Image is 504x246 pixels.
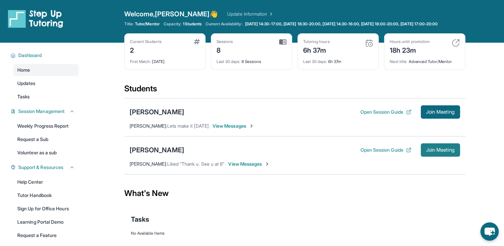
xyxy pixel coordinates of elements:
a: Sign Up for Office Hours [13,203,79,215]
img: logo [8,9,63,28]
span: Last 30 days : [217,59,241,64]
span: [PERSON_NAME] : [130,161,167,167]
a: Home [13,64,79,76]
div: 6h 37m [303,44,330,55]
img: Chevron-Right [264,161,270,167]
span: First Match : [130,59,151,64]
a: Request a Feature [13,229,79,241]
a: Tasks [13,91,79,103]
span: View Messages [213,123,254,129]
div: [PERSON_NAME] [130,145,184,155]
a: Volunteer as a sub [13,147,79,159]
div: Current Students [130,39,162,44]
a: Weekly Progress Report [13,120,79,132]
button: Join Meeting [421,143,460,157]
div: 18h 23m [390,44,430,55]
div: 8 Sessions [217,55,286,64]
a: Request a Sub [13,133,79,145]
a: Update Information [227,11,274,17]
div: What's New [124,179,465,208]
a: [DATE] 14:30-17:00, [DATE] 18:30-20:00, [DATE] 14:30-16:00, [DATE] 18:00-20:00, [DATE] 17:00-20:00 [244,21,439,27]
img: Chevron Right [267,11,274,17]
span: Welcome, [PERSON_NAME] 👋 [124,9,218,19]
div: 2 [130,44,162,55]
div: [PERSON_NAME] [130,107,184,117]
img: card [365,39,373,47]
button: Dashboard [16,52,75,59]
span: Join Meeting [426,148,455,152]
span: Capacity: [164,21,182,27]
span: Home [17,67,30,73]
div: [DATE] [130,55,200,64]
button: Session Management [16,108,75,115]
div: Hours until promotion [390,39,430,44]
div: Advanced Tutor/Mentor [390,55,460,64]
img: Chevron-Right [249,123,254,129]
img: card [279,39,286,45]
span: Dashboard [18,52,42,59]
div: No Available Items [131,231,459,236]
div: Sessions [217,39,233,44]
a: Updates [13,77,79,89]
span: Tasks [17,93,30,100]
button: Join Meeting [421,105,460,119]
div: Tutoring hours [303,39,330,44]
button: Open Session Guide [360,109,411,115]
span: View Messages [228,161,270,167]
span: Next title : [390,59,408,64]
a: Learning Portal Demo [13,216,79,228]
span: Liked “Thank u. See u at 6” [167,161,225,167]
span: Tutor/Mentor [135,21,160,27]
img: card [194,39,200,44]
span: [DATE] 14:30-17:00, [DATE] 18:30-20:00, [DATE] 14:30-16:00, [DATE] 18:00-20:00, [DATE] 17:00-20:00 [245,21,438,27]
span: Join Meeting [426,110,455,114]
span: 1 Students [183,21,202,27]
button: chat-button [480,222,499,241]
span: Updates [17,80,36,87]
span: Tasks [131,215,149,224]
div: 6h 37m [303,55,373,64]
button: Open Session Guide [360,147,411,153]
div: Students [124,83,465,98]
button: Support & Resources [16,164,75,171]
div: 8 [217,44,233,55]
span: Last 30 days : [303,59,327,64]
span: Session Management [18,108,65,115]
span: [PERSON_NAME] : [130,123,167,129]
span: Title: [124,21,134,27]
img: card [452,39,460,47]
span: Lets make it [DATE] [167,123,209,129]
a: Help Center [13,176,79,188]
a: Tutor Handbook [13,189,79,201]
span: Support & Resources [18,164,63,171]
span: Current Availability: [206,21,242,27]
